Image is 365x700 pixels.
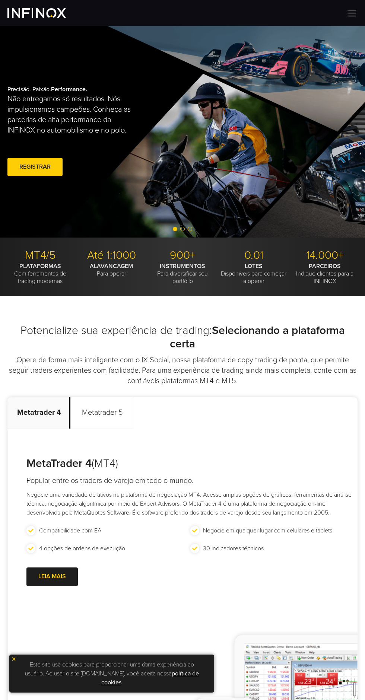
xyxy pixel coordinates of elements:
span: Go to slide 1 [173,227,177,231]
strong: LOTES [245,262,263,270]
span: Go to slide 3 [188,227,192,231]
a: LEIA MAIS [26,567,78,586]
strong: ALAVANCAGEM [90,262,133,270]
a: Registrar [7,158,63,176]
p: Metatrader 4 [7,397,71,429]
p: Este site usa cookies para proporcionar uma ótima experiência ao usuário. Ao usar o site [DOMAIN_... [13,658,210,689]
p: 900+ [150,249,215,262]
p: 30 indicadores técnicos [203,544,264,553]
p: Negocie uma variedade de ativos na plataforma de negociação MT4. Acesse amplas opções de gráficos... [26,490,354,517]
div: Precisão. Paixão. [7,57,165,207]
p: Negocie em qualquer lugar com celulares e tablets [203,526,332,535]
p: Não entregamos só resultados. Nós impulsionamos campeões. Conheça as parcerias de alta performanc... [7,94,133,136]
strong: PLATAFORMAS [19,262,61,270]
p: 0.01 [221,249,286,262]
h4: Popular entre os traders de varejo em todo o mundo. [26,475,354,486]
h3: (MT4) [26,457,354,471]
strong: MetaTrader 4 [26,456,92,470]
p: Opere de forma mais inteligente com o IX Social, nossa plataforma de copy trading de ponta, que p... [7,355,358,386]
strong: Selecionando a plataforma certa [170,324,345,351]
p: Disponíveis para começar a operar [221,262,286,285]
img: yellow close icon [11,656,16,662]
p: Metatrader 5 [71,397,134,429]
p: Compatibilidade com EA [39,526,101,535]
h2: Potencialize sua experiência de trading: [7,324,358,351]
strong: Performance. [51,86,87,93]
p: Indique clientes para a INFINOX [292,262,358,285]
strong: INSTRUMENTOS [160,262,205,270]
p: Para diversificar seu portfólio [150,262,215,285]
p: MT4/5 [7,249,73,262]
p: Com ferramentas de trading modernas [7,262,73,285]
p: Para operar [79,262,144,277]
p: 4 opções de ordens de execução [39,544,125,553]
p: 14.000+ [292,249,358,262]
strong: PARCEIROS [309,262,341,270]
p: Até 1:1000 [79,249,144,262]
span: Go to slide 2 [180,227,185,231]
